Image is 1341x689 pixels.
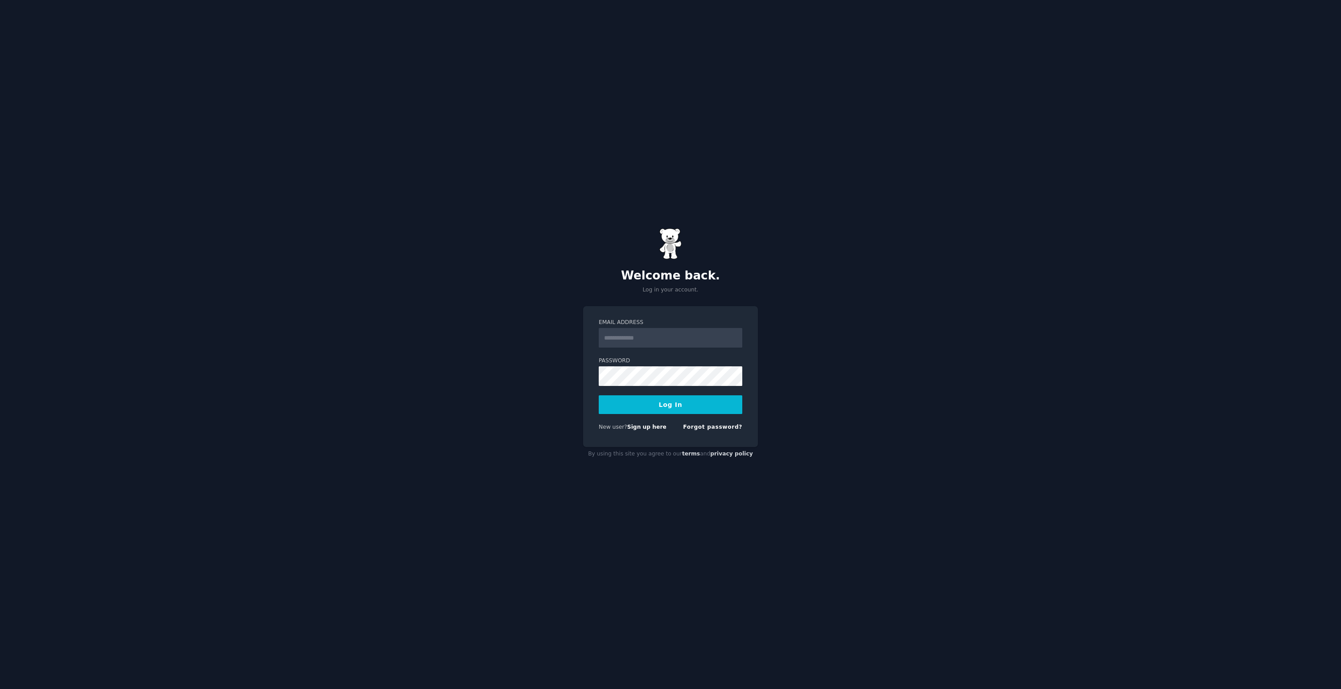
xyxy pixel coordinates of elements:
button: Log In [599,395,742,414]
label: Password [599,357,742,365]
p: Log in your account. [583,286,758,294]
a: Sign up here [627,424,666,430]
label: Email Address [599,319,742,327]
span: New user? [599,424,627,430]
h2: Welcome back. [583,269,758,283]
div: By using this site you agree to our and [583,447,758,461]
img: Gummy Bear [659,228,682,259]
a: terms [682,451,700,457]
a: Forgot password? [683,424,742,430]
a: privacy policy [710,451,753,457]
